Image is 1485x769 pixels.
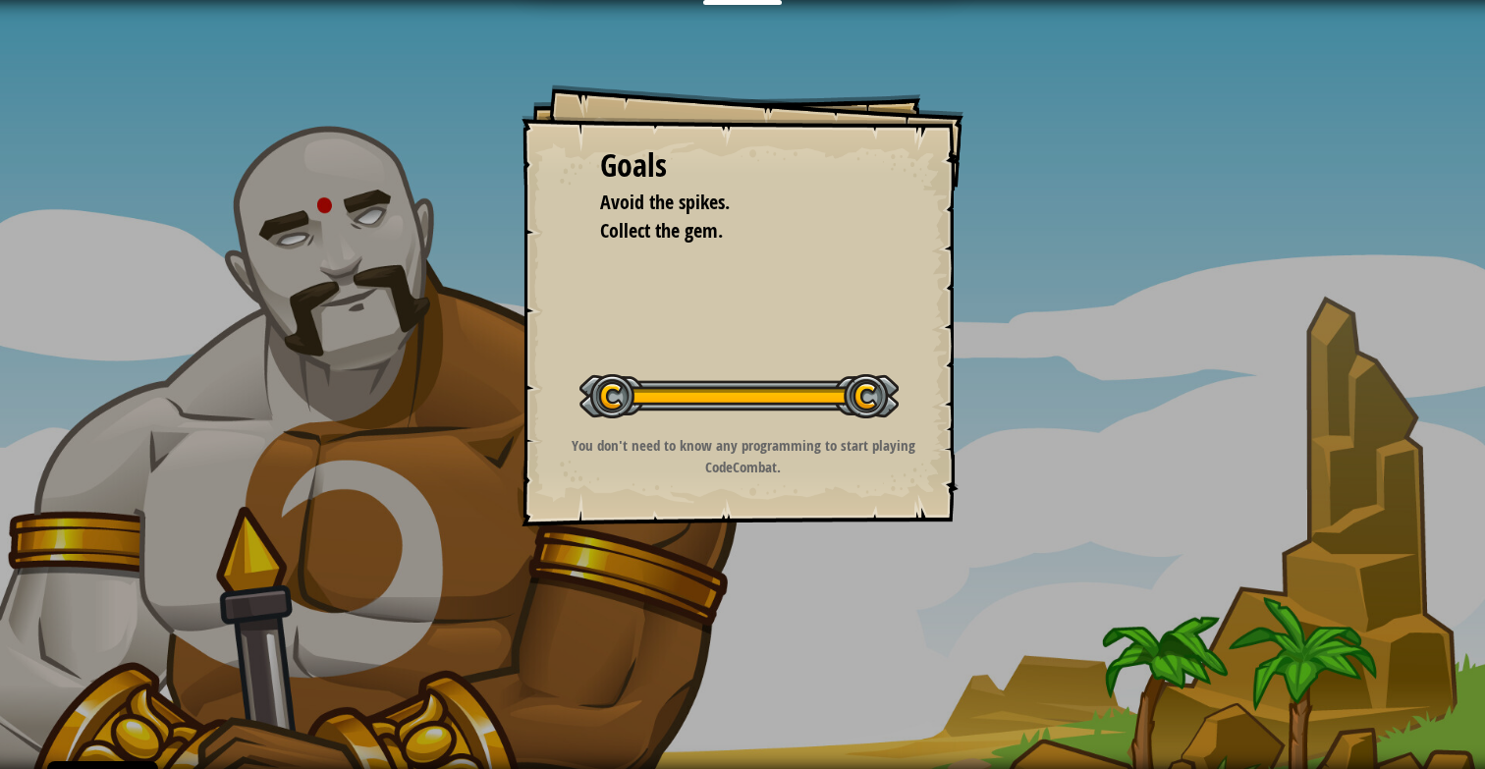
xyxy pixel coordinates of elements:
span: Avoid the spikes. [600,189,730,215]
p: You don't need to know any programming to start playing CodeCombat. [546,435,940,477]
span: Collect the gem. [600,217,723,244]
div: Goals [600,143,885,189]
li: Collect the gem. [576,217,880,246]
li: Avoid the spikes. [576,189,880,217]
